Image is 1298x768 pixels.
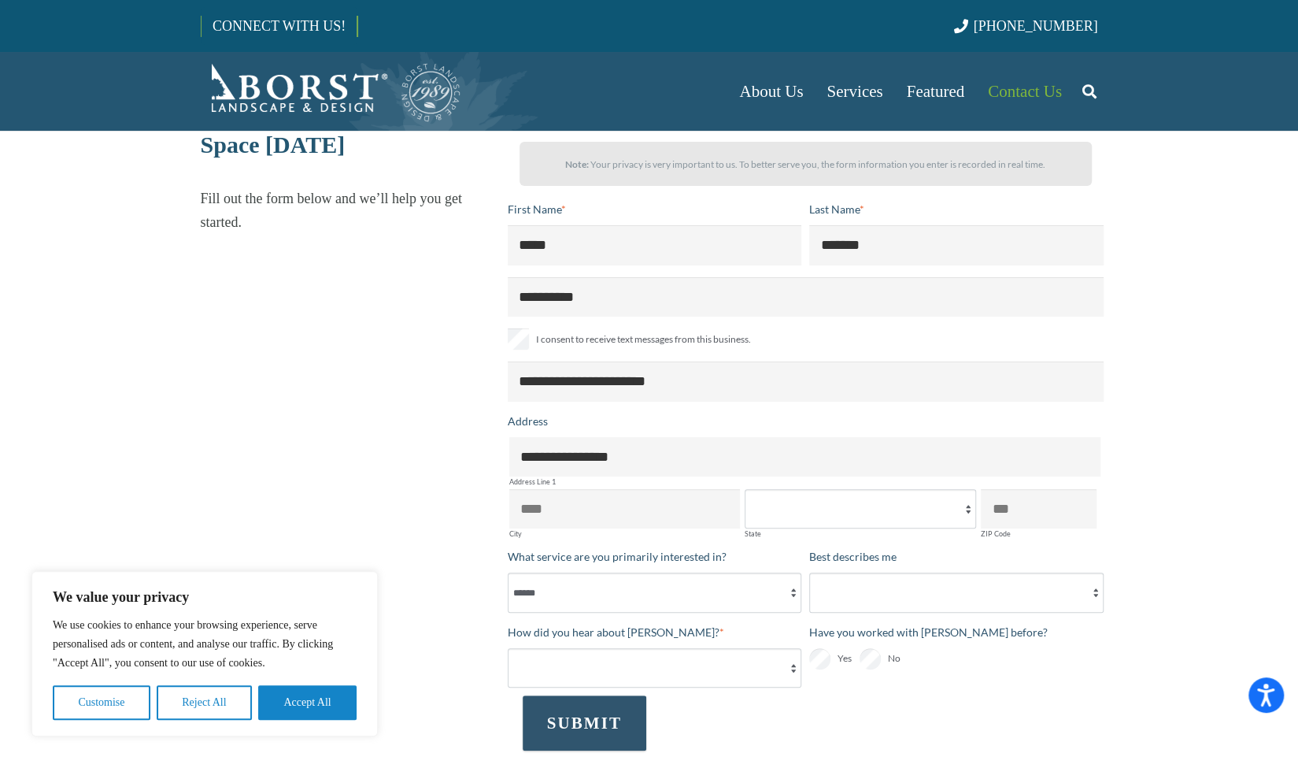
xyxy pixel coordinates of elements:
[202,7,357,45] a: CONNECT WITH US!
[827,82,882,101] span: Services
[508,225,802,265] input: First Name*
[809,573,1104,612] select: Best describes me
[974,18,1098,34] span: [PHONE_NUMBER]
[976,52,1074,131] a: Contact Us
[508,328,529,350] input: I consent to receive text messages from this business.
[739,82,803,101] span: About Us
[201,60,462,123] a: Borst-Logo
[53,588,357,607] p: We value your privacy
[534,153,1078,176] p: Your privacy is very important to us. To better serve you, the form information you enter is reco...
[809,625,1048,639] span: Have you worked with [PERSON_NAME] before?
[809,202,860,216] span: Last Name
[201,187,494,234] p: Fill out the form below and we’ll help you get started.
[53,685,150,720] button: Customise
[508,648,802,688] select: How did you hear about [PERSON_NAME]?*
[809,550,897,563] span: Best describes me
[809,648,830,670] input: Yes
[809,225,1104,265] input: Last Name*
[53,616,357,673] p: We use cookies to enhance your browsing experience, serve personalised ads or content, and analys...
[31,571,378,736] div: We value your privacy
[981,530,1096,537] label: ZIP Code
[727,52,815,131] a: About Us
[1074,72,1105,111] a: Search
[860,648,881,670] input: No
[536,330,751,349] span: I consent to receive text messages from this business.
[508,202,561,216] span: First Name
[953,18,1097,34] a: [PHONE_NUMBER]
[815,52,894,131] a: Services
[888,649,900,668] span: No
[565,158,589,170] strong: Note:
[508,573,802,612] select: What service are you primarily interested in?
[157,685,252,720] button: Reject All
[508,414,548,428] span: Address
[895,52,976,131] a: Featured
[509,530,741,537] label: City
[745,530,976,537] label: State
[258,685,357,720] button: Accept All
[508,625,719,639] span: How did you hear about [PERSON_NAME]?
[907,82,964,101] span: Featured
[838,649,852,668] span: Yes
[509,478,1100,485] label: Address Line 1
[508,550,727,563] span: What service are you primarily interested in?
[523,696,646,751] button: SUBMIT
[988,82,1062,101] span: Contact Us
